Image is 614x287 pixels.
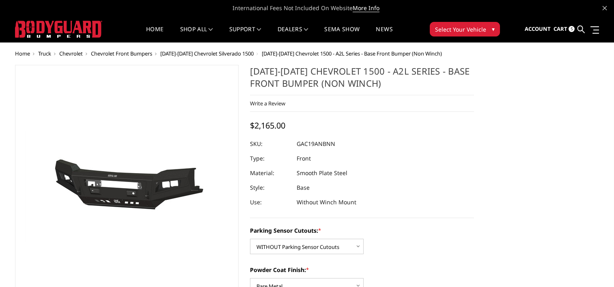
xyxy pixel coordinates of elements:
dt: SKU: [250,137,291,151]
a: More Info [353,4,379,12]
button: Select Your Vehicle [430,22,500,36]
h1: [DATE]-[DATE] Chevrolet 1500 - A2L Series - Base Front Bumper (Non Winch) [250,65,474,95]
span: Select Your Vehicle [435,25,486,34]
dt: Use: [250,195,291,210]
span: Account [525,25,551,32]
a: [DATE]-[DATE] Chevrolet Silverado 1500 [160,50,254,57]
a: Truck [38,50,51,57]
a: Write a Review [250,100,285,107]
dt: Material: [250,166,291,180]
a: Chevrolet [59,50,83,57]
span: Cart [554,25,567,32]
a: News [376,26,392,42]
dd: Smooth Plate Steel [297,166,347,180]
dd: GAC19ANBNN [297,137,335,151]
a: Account [525,18,551,40]
span: ▾ [492,25,495,33]
dt: Type: [250,151,291,166]
label: Parking Sensor Cutouts: [250,226,474,235]
a: Home [146,26,164,42]
dt: Style: [250,180,291,195]
span: 5 [569,26,575,32]
dd: Front [297,151,311,166]
dd: Without Winch Mount [297,195,356,210]
span: $2,165.00 [250,120,285,131]
a: shop all [180,26,213,42]
a: Dealers [278,26,308,42]
dd: Base [297,180,310,195]
a: Cart 5 [554,18,575,40]
a: Chevrolet Front Bumpers [91,50,152,57]
a: Support [229,26,261,42]
a: Home [15,50,30,57]
a: SEMA Show [324,26,360,42]
img: BODYGUARD BUMPERS [15,21,102,38]
span: [DATE]-[DATE] Chevrolet 1500 - A2L Series - Base Front Bumper (Non Winch) [262,50,442,57]
label: Powder Coat Finish: [250,266,474,274]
